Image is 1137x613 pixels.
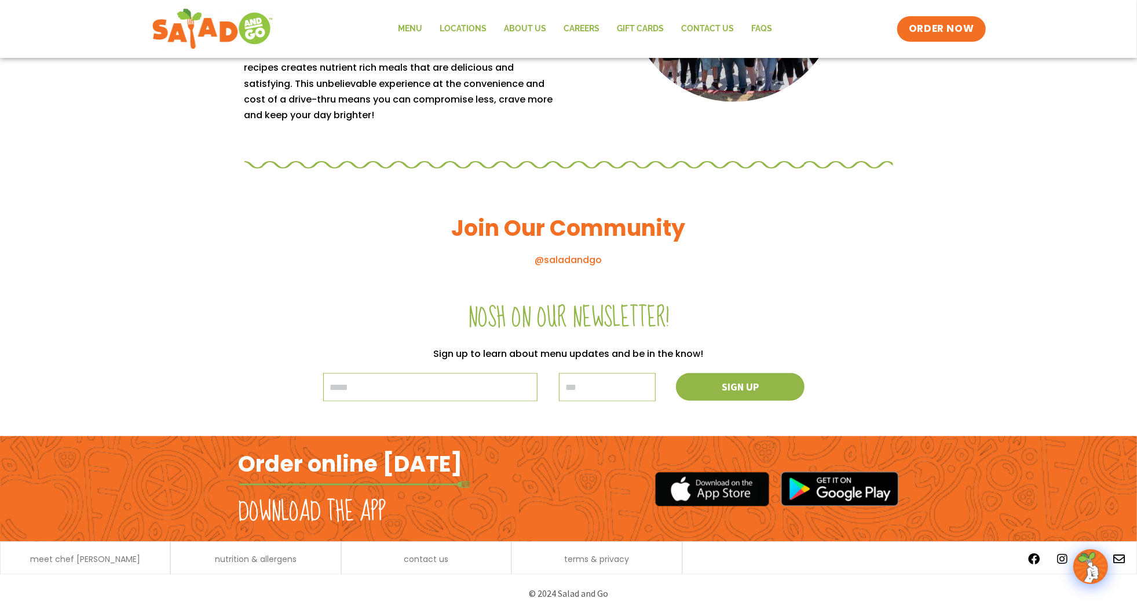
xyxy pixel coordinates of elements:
a: FAQs [743,16,781,42]
p: © 2024 Salad and Go [244,586,893,602]
img: new-SAG-logo-768×292 [152,6,274,52]
a: nutrition & allergens [215,556,297,564]
a: Careers [555,16,609,42]
p: Sign up to learn about menu updates and be in the know! [244,346,893,362]
nav: Menu [390,16,781,42]
a: Contact Us [673,16,743,42]
a: GIFT CARDS [609,16,673,42]
h2: Order online [DATE] [239,450,463,478]
a: About Us [496,16,555,42]
a: Locations [432,16,496,42]
a: terms & privacy [565,556,630,564]
h2: Nosh on our newsletter! [244,302,893,334]
span: ORDER NOW [909,22,974,36]
h2: Download the app [239,496,386,528]
div: Page 2 [244,13,563,123]
h3: Join Our Community [244,214,893,242]
img: appstore [655,470,769,508]
a: @saladandgo [535,253,602,267]
img: fork [239,481,470,488]
a: contact us [404,556,449,564]
button: Sign up [676,373,805,401]
a: meet chef [PERSON_NAME] [30,556,140,564]
p: We are shaking things up by making meals that are not only convenient and affordable, but good fo... [244,13,563,123]
img: google_play [781,472,899,506]
a: ORDER NOW [897,16,985,42]
img: wpChatIcon [1074,550,1107,583]
a: Menu [390,16,432,42]
span: Sign up [722,382,759,392]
